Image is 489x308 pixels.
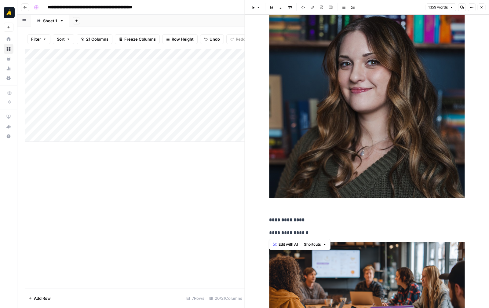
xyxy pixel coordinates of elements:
span: Undo [210,36,220,42]
span: Shortcuts [304,242,321,247]
img: Marketers in Demand Logo [4,7,15,18]
button: Workspace: Marketers in Demand [4,5,13,20]
button: Shortcuts [301,240,329,248]
span: Filter [31,36,41,42]
button: Row Height [162,34,198,44]
span: Edit with AI [279,242,298,247]
span: 1,159 words [428,5,448,10]
a: Usage [4,64,13,73]
div: Sheet 1 [43,18,57,24]
a: Settings [4,73,13,83]
span: Add Row [34,295,51,301]
button: 1,159 words [425,3,456,11]
button: Freeze Columns [115,34,160,44]
button: What's new? [4,122,13,131]
button: Help + Support [4,131,13,141]
span: Row Height [172,36,194,42]
div: 20/21 Columns [207,293,245,303]
a: Home [4,34,13,44]
a: Browse [4,44,13,54]
button: 21 Columns [77,34,112,44]
a: Your Data [4,54,13,64]
a: Sheet 1 [31,15,69,27]
button: Filter [27,34,50,44]
div: 7 Rows [184,293,207,303]
button: Edit with AI [271,240,300,248]
span: Redo [236,36,246,42]
span: Sort [57,36,65,42]
button: Sort [53,34,74,44]
span: 21 Columns [86,36,108,42]
button: Undo [200,34,224,44]
button: Redo [226,34,250,44]
span: Freeze Columns [124,36,156,42]
a: AirOps Academy [4,112,13,122]
button: Add Row [25,293,54,303]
